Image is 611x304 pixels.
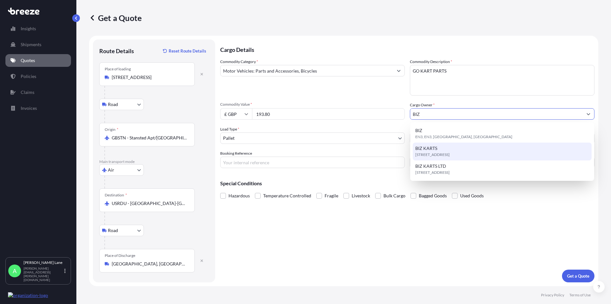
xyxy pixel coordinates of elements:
[220,150,252,157] label: Booking Reference
[99,164,144,176] button: Select transport
[410,150,434,157] label: Flight Number
[13,268,17,274] span: A
[105,193,127,198] div: Destination
[24,260,63,265] p: [PERSON_NAME] Lane
[410,157,594,168] input: Enter name
[393,65,404,76] button: Show suggestions
[108,227,118,234] span: Road
[410,126,594,131] span: Freight Cost
[413,125,592,178] div: Suggestions
[228,191,250,201] span: Hazardous
[541,293,564,298] p: Privacy Policy
[220,102,405,107] span: Commodity Value
[21,105,37,111] p: Invoices
[220,126,239,132] span: Load Type
[21,57,35,64] p: Quotes
[8,292,48,299] img: organization-logo
[21,73,36,80] p: Policies
[220,59,258,65] label: Commodity Category
[415,163,446,169] span: BIZ KARTS LTD
[220,181,594,186] p: Special Conditions
[21,25,36,32] p: Insights
[21,41,41,48] p: Shipments
[220,157,405,168] input: Your internal reference
[99,159,209,164] p: Main transport mode
[221,65,393,76] input: Select a commodity type
[410,108,583,120] input: Full name
[325,191,338,201] span: Fragile
[112,261,187,267] input: Place of Discharge
[383,191,405,201] span: Bulk Cargo
[99,225,144,236] button: Select transport
[415,145,437,152] span: BIZ KARTS
[352,191,370,201] span: Livestock
[21,89,34,95] p: Claims
[89,13,142,23] p: Get a Quote
[415,169,450,176] span: [STREET_ADDRESS]
[24,266,63,282] p: [PERSON_NAME][EMAIL_ADDRESS][PERSON_NAME][DOMAIN_NAME]
[569,293,591,298] p: Terms of Use
[583,108,594,120] button: Show suggestions
[105,253,135,258] div: Place of Discharge
[112,200,187,207] input: Destination
[567,273,589,279] p: Get a Quote
[223,135,235,141] span: Pallet
[220,39,594,59] p: Cargo Details
[415,127,422,134] span: BIZ
[410,59,452,65] label: Commodity Description
[105,67,131,72] div: Place of loading
[112,74,187,81] input: Place of loading
[105,127,118,132] div: Origin
[108,167,114,173] span: Air
[410,102,435,108] label: Cargo Owner
[112,135,187,141] input: Origin
[99,47,134,55] p: Route Details
[415,152,450,158] span: [STREET_ADDRESS]
[460,191,484,201] span: Used Goods
[415,134,512,140] span: EN3, EN3, [GEOGRAPHIC_DATA], [GEOGRAPHIC_DATA]
[263,191,311,201] span: Temperature Controlled
[108,101,118,108] span: Road
[419,191,447,201] span: Bagged Goods
[252,108,405,120] input: Type amount
[99,99,144,110] button: Select transport
[169,48,206,54] p: Reset Route Details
